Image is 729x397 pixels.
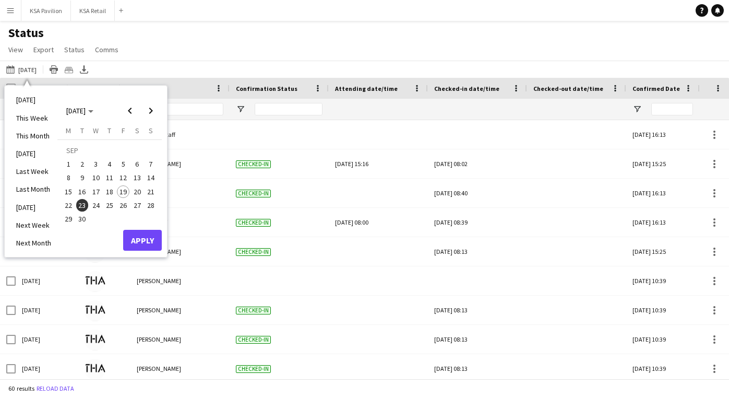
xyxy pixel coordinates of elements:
img: Mari MORI [85,300,105,321]
button: Open Filter Menu [632,104,642,114]
span: Checked-in [236,365,271,373]
span: 9 [76,172,89,184]
a: Status [60,43,89,56]
a: Comms [91,43,123,56]
button: 28-09-2025 [144,198,158,212]
button: 17-09-2025 [89,185,103,198]
span: Attending date/time [335,85,398,92]
div: [DATE] 15:25 [626,149,699,178]
button: 23-09-2025 [75,198,89,212]
button: [DATE] [4,63,39,76]
div: [DATE] 08:13 [434,325,521,354]
span: [PERSON_NAME] [137,335,181,343]
button: 08-09-2025 [62,171,75,184]
div: [DATE] 10:39 [626,354,699,383]
span: 17 [90,185,102,198]
span: 21 [145,185,157,198]
div: [DATE] 16:13 [626,120,699,149]
button: 15-09-2025 [62,185,75,198]
span: Checked-in [236,248,271,256]
input: Confirmation Status Filter Input [255,103,322,115]
span: 2 [76,158,89,170]
span: S [135,126,139,135]
span: 19 [117,185,129,198]
img: Yasumi MORIYAMA [85,271,105,292]
button: 30-09-2025 [75,212,89,226]
li: [DATE] [10,145,57,162]
button: 01-09-2025 [62,157,75,171]
div: [DATE] 08:00 [335,208,422,237]
span: 11 [103,172,116,184]
span: [DATE] [66,106,86,115]
li: [DATE] [10,198,57,216]
span: S [149,126,153,135]
span: 25 [103,199,116,212]
span: Checked-out date/time [533,85,603,92]
span: Checked-in [236,190,271,197]
img: Merle Matsuura [85,359,105,380]
span: T [107,126,111,135]
img: Chiari HORIUCHI [85,330,105,351]
button: 24-09-2025 [89,198,103,212]
li: Last Month [10,180,57,198]
span: 4 [103,158,116,170]
button: 27-09-2025 [130,198,144,212]
button: 02-09-2025 [75,157,89,171]
span: [PERSON_NAME] [137,365,181,372]
span: Checked-in [236,160,271,168]
span: 23 [76,199,89,212]
span: 5 [117,158,129,170]
button: Apply [123,230,162,251]
span: 16 [76,185,89,198]
span: 12 [117,172,129,184]
div: [DATE] 08:13 [434,237,521,266]
span: 7 [145,158,157,170]
div: [DATE] 10:39 [626,296,699,324]
button: 25-09-2025 [103,198,116,212]
span: View [8,45,23,54]
span: T [80,126,84,135]
span: Confirmation Status [236,85,297,92]
button: Previous month [119,100,140,121]
span: 26 [117,199,129,212]
div: [DATE] 15:25 [626,237,699,266]
div: [DATE] [16,354,78,383]
button: 18-09-2025 [103,185,116,198]
span: F [122,126,125,135]
span: Checked-in [236,307,271,314]
input: Name Filter Input [156,103,223,115]
button: KSA Retail [71,1,115,21]
button: Choose month and year [62,101,98,120]
div: [DATE] 10:39 [626,266,699,295]
div: [DATE] 16:13 [626,208,699,237]
li: [DATE] [10,91,57,109]
span: 14 [145,172,157,184]
span: 10 [90,172,102,184]
span: 6 [131,158,144,170]
li: This Week [10,109,57,127]
li: Next Month [10,234,57,252]
button: Reload data [34,383,76,394]
li: This Month [10,127,57,145]
app-action-btn: Print [47,63,60,76]
div: [DATE] 08:13 [434,296,521,324]
button: 19-09-2025 [116,185,130,198]
div: [DATE] 16:13 [626,179,699,207]
span: [PERSON_NAME] [137,306,181,314]
button: 06-09-2025 [130,157,144,171]
span: 1 [62,158,75,170]
div: [DATE] 10:39 [626,325,699,354]
button: 14-09-2025 [144,171,158,184]
span: Checked-in [236,219,271,227]
button: KSA Pavilion [21,1,71,21]
app-action-btn: Export XLSX [78,63,90,76]
span: M [66,126,71,135]
li: Last Week [10,162,57,180]
span: 13 [131,172,144,184]
span: W [93,126,99,135]
div: [DATE] [16,266,78,295]
span: Photo [85,85,102,92]
button: 10-09-2025 [89,171,103,184]
span: 18 [103,185,116,198]
div: [DATE] [16,325,78,354]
